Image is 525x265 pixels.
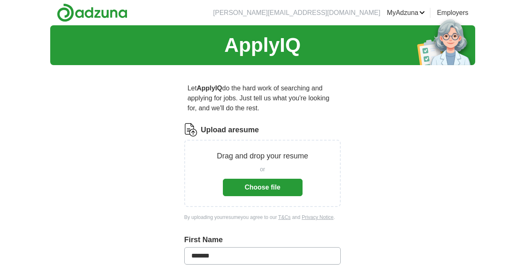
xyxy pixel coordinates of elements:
a: MyAdzuna [387,8,425,18]
p: Let do the hard work of searching and applying for jobs. Just tell us what you're looking for, an... [184,80,341,117]
button: Choose file [223,179,303,196]
strong: ApplyIQ [197,85,222,92]
p: Drag and drop your resume [217,151,308,162]
li: [PERSON_NAME][EMAIL_ADDRESS][DOMAIN_NAME] [213,8,381,18]
span: or [260,165,265,174]
a: Employers [437,8,469,18]
h1: ApplyIQ [224,30,300,60]
a: Privacy Notice [302,214,334,220]
a: T&Cs [278,214,291,220]
img: CV Icon [184,123,198,136]
label: First Name [184,234,341,246]
label: Upload a resume [201,124,259,136]
img: Adzuna logo [57,3,127,22]
div: By uploading your resume you agree to our and . [184,214,341,221]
